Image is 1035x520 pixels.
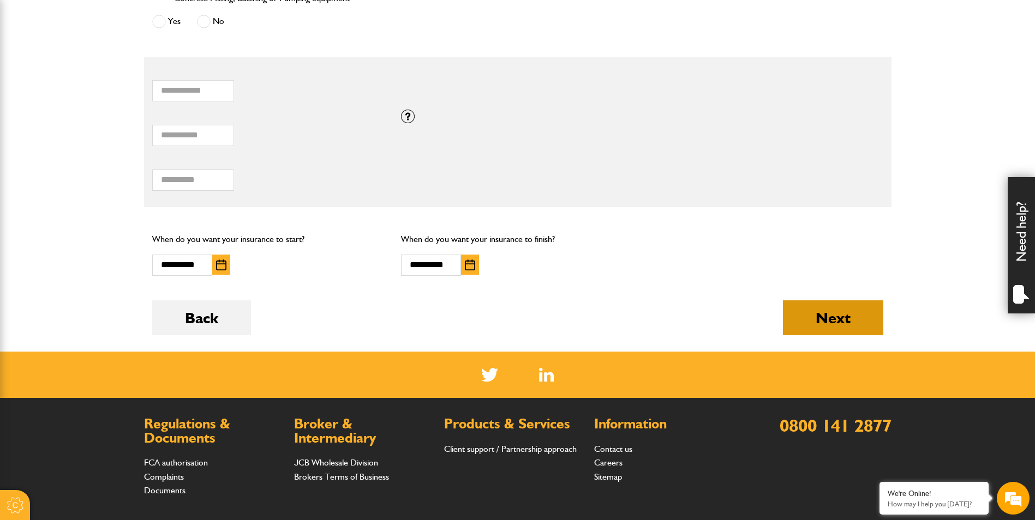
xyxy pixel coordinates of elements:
[216,259,226,270] img: Choose date
[144,457,208,468] a: FCA authorisation
[888,489,980,498] div: We're Online!
[444,417,583,431] h2: Products & Services
[481,368,498,382] img: Twitter
[780,415,892,436] a: 0800 141 2877
[539,368,554,382] img: Linked In
[14,101,199,125] input: Enter your last name
[144,417,283,445] h2: Regulations & Documents
[148,336,198,350] em: Start Chat
[294,417,433,445] h2: Broker & Intermediary
[152,300,251,335] button: Back
[14,165,199,189] input: Enter your phone number
[14,133,199,157] input: Enter your email address
[594,457,623,468] a: Careers
[57,61,183,75] div: Chat with us now
[594,471,622,482] a: Sitemap
[783,300,883,335] button: Next
[14,197,199,326] textarea: Type your message and hit 'Enter'
[144,485,186,495] a: Documents
[594,444,632,454] a: Contact us
[1008,177,1035,313] div: Need help?
[152,15,181,28] label: Yes
[294,471,389,482] a: Brokers Terms of Business
[539,368,554,382] a: LinkedIn
[594,417,733,431] h2: Information
[152,232,385,246] p: When do you want your insurance to start?
[888,500,980,508] p: How may I help you today?
[197,15,224,28] label: No
[144,471,184,482] a: Complaints
[179,5,205,32] div: Minimize live chat window
[444,444,577,454] a: Client support / Partnership approach
[294,457,378,468] a: JCB Wholesale Division
[401,232,634,246] p: When do you want your insurance to finish?
[19,61,46,76] img: d_20077148190_company_1631870298795_20077148190
[465,259,475,270] img: Choose date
